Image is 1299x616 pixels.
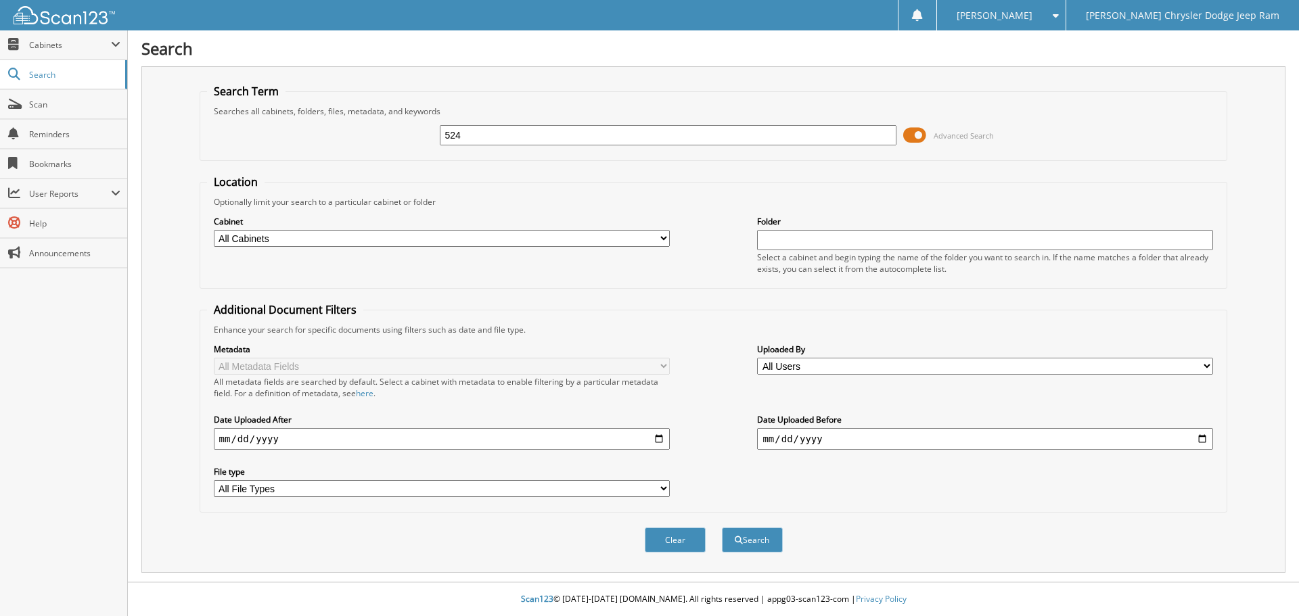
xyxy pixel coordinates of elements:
span: User Reports [29,188,111,199]
div: Optionally limit your search to a particular cabinet or folder [207,196,1221,208]
span: Reminders [29,128,120,140]
div: Searches all cabinets, folders, files, metadata, and keywords [207,105,1221,117]
label: Cabinet [214,216,670,227]
span: [PERSON_NAME] Chrysler Dodge Jeep Ram [1086,11,1279,20]
div: © [DATE]-[DATE] [DOMAIN_NAME]. All rights reserved | appg03-scan123-com | [128,583,1299,616]
span: [PERSON_NAME] [957,11,1032,20]
div: All metadata fields are searched by default. Select a cabinet with metadata to enable filtering b... [214,376,670,399]
img: scan123-logo-white.svg [14,6,115,24]
button: Clear [645,527,706,552]
legend: Location [207,174,265,189]
legend: Additional Document Filters [207,302,363,317]
span: Announcements [29,247,120,259]
iframe: Chat Widget [1231,551,1299,616]
label: Folder [757,216,1213,227]
input: start [214,428,670,450]
h1: Search [141,37,1285,60]
span: Advanced Search [934,131,994,141]
label: Date Uploaded After [214,414,670,425]
legend: Search Term [207,84,286,99]
label: Metadata [214,343,670,355]
a: Privacy Policy [856,593,907,605]
span: Scan123 [521,593,553,605]
a: here [356,387,373,399]
span: Cabinets [29,39,111,51]
span: Search [29,69,118,80]
span: Help [29,218,120,229]
div: Enhance your search for specific documents using filters such as date and file type. [207,324,1221,335]
span: Bookmarks [29,158,120,170]
span: Scan [29,99,120,110]
label: Date Uploaded Before [757,414,1213,425]
label: File type [214,466,670,477]
button: Search [722,527,783,552]
input: end [757,428,1213,450]
div: Select a cabinet and begin typing the name of the folder you want to search in. If the name match... [757,252,1213,275]
label: Uploaded By [757,343,1213,355]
